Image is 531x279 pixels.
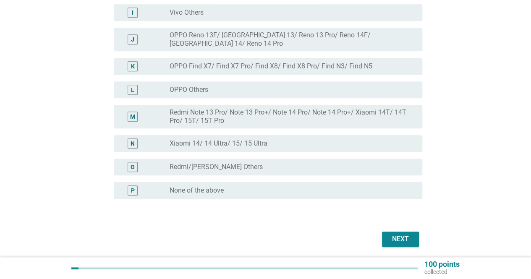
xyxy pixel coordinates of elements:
[130,112,135,121] div: M
[131,86,134,94] div: L
[170,62,372,70] label: OPPO Find X7/ Find X7 Pro/ Find X8/ Find X8 Pro/ Find N3/ Find N5
[170,139,267,148] label: Xiaomi 14/ 14 Ultra/ 15/ 15 Ultra
[131,139,135,148] div: N
[131,163,135,172] div: O
[131,35,134,44] div: J
[389,234,412,244] div: Next
[170,8,204,17] label: Vivo Others
[170,186,224,195] label: None of the above
[131,62,135,71] div: K
[132,8,133,17] div: I
[170,108,409,125] label: Redmi Note 13 Pro/ Note 13 Pro+/ Note 14 Pro/ Note 14 Pro+/ Xiaomi 14T/ 14T Pro/ 15T/ 15T Pro
[382,232,419,247] button: Next
[131,186,135,195] div: P
[424,268,460,276] p: collected
[170,163,263,171] label: Redmi/[PERSON_NAME] Others
[170,31,409,48] label: OPPO Reno 13F/ [GEOGRAPHIC_DATA] 13/ Reno 13 Pro/ Reno 14F/ [GEOGRAPHIC_DATA] 14/ Reno 14 Pro
[170,86,208,94] label: OPPO Others
[424,261,460,268] p: 100 points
